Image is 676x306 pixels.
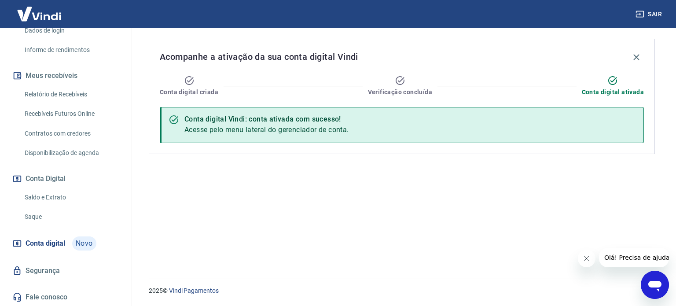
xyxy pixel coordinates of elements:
a: Dados de login [21,22,121,40]
button: Conta Digital [11,169,121,188]
a: Relatório de Recebíveis [21,85,121,103]
span: Conta digital ativada [582,88,644,96]
iframe: Botão para abrir a janela de mensagens [641,271,669,299]
span: Conta digital [26,237,65,250]
p: 2025 © [149,286,655,295]
span: Acompanhe a ativação da sua conta digital Vindi [160,50,358,64]
span: Acesse pelo menu lateral do gerenciador de conta. [184,125,349,134]
div: Conta digital Vindi: conta ativada com sucesso! [184,114,349,125]
a: Disponibilização de agenda [21,144,121,162]
a: Conta digitalNovo [11,233,121,254]
a: Segurança [11,261,121,280]
a: Informe de rendimentos [21,41,121,59]
span: Conta digital criada [160,88,218,96]
span: Verificação concluída [368,88,432,96]
iframe: Fechar mensagem [578,250,595,267]
span: Novo [72,236,96,251]
a: Saldo e Extrato [21,188,121,206]
a: Vindi Pagamentos [169,287,219,294]
a: Recebíveis Futuros Online [21,105,121,123]
img: Vindi [11,0,68,27]
a: Contratos com credores [21,125,121,143]
button: Meus recebíveis [11,66,121,85]
span: Olá! Precisa de ajuda? [5,6,74,13]
a: Saque [21,208,121,226]
button: Sair [634,6,665,22]
iframe: Mensagem da empresa [599,248,669,267]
